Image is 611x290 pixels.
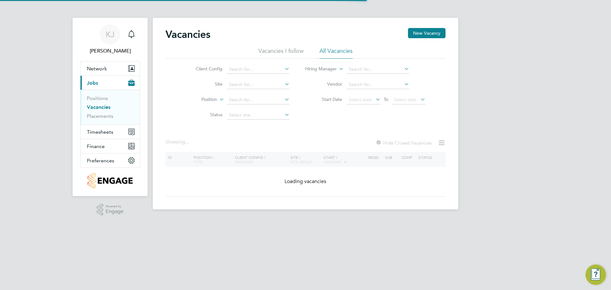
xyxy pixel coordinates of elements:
button: Preferences [81,153,140,167]
button: Engage Resource Center [586,265,606,285]
span: Finance [87,143,105,149]
div: Jobs [81,90,140,124]
span: Jobs [87,80,98,86]
label: Position [180,96,217,103]
label: Client Config [186,66,222,72]
button: Timesheets [81,125,140,139]
button: Jobs [81,76,140,90]
label: Start Date [305,96,342,102]
span: Network [87,66,107,72]
input: Search for... [227,80,290,89]
a: KJ[PERSON_NAME] [80,24,140,55]
button: Network [81,61,140,75]
input: Select one [227,111,290,120]
span: ... [185,139,189,145]
div: Showing [165,139,190,145]
input: Search for... [227,65,290,74]
label: Site [186,81,222,87]
span: Select date [394,97,417,103]
li: All Vacancies [320,47,353,59]
span: Kajal Jassal [80,47,140,55]
span: Timesheets [87,129,113,135]
label: Vendor [305,81,342,87]
li: Vacancies I follow [258,47,304,59]
h2: Vacancies [165,28,210,41]
a: Vacancies [87,104,110,110]
span: KJ [106,30,115,39]
span: Engage [106,209,123,214]
img: countryside-properties-logo-retina.png [88,173,132,188]
label: Status [186,112,222,117]
input: Search for... [227,95,290,104]
button: Finance [81,139,140,153]
span: Select date [349,97,372,103]
input: Search for... [347,80,409,89]
a: Placements [87,113,113,119]
label: Hide Closed Vacancies [376,140,432,146]
span: Powered by [106,204,123,209]
a: Go to home page [80,173,140,188]
button: New Vacancy [408,28,446,38]
input: Search for... [347,65,409,74]
a: Positions [87,95,108,101]
span: To [382,95,390,103]
nav: Main navigation [73,18,148,196]
span: Preferences [87,158,114,164]
a: Powered byEngage [97,204,124,216]
label: Hiring Manager [300,66,337,72]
